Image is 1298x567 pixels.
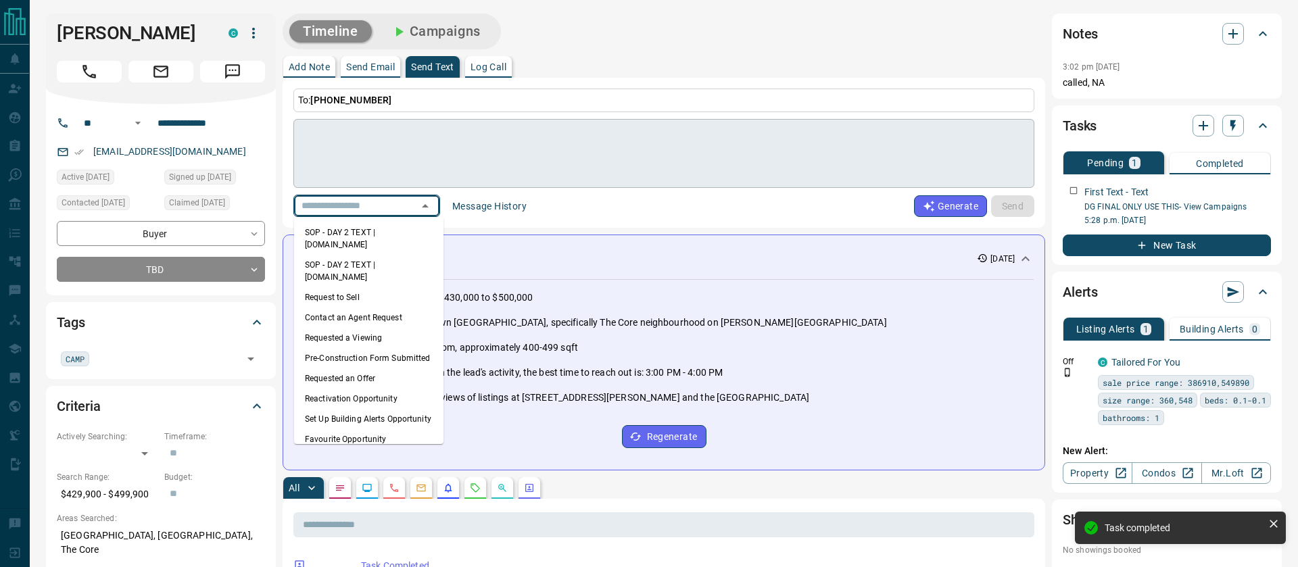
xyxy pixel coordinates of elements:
[1196,159,1244,168] p: Completed
[169,170,231,184] span: Signed up [DATE]
[335,483,345,493] svg: Notes
[66,352,85,366] span: CAMP
[57,195,158,214] div: Wed Aug 27 2025
[1063,23,1098,45] h2: Notes
[164,430,265,443] p: Timeframe:
[1063,276,1271,308] div: Alerts
[405,366,723,380] p: Based on the lead's activity, the best time to reach out is: 3:00 PM - 4:00 PM
[164,170,265,189] div: Wed Aug 27 2025
[1103,376,1249,389] span: sale price range: 386910,549890
[294,246,1034,271] div: Activity Summary[DATE]
[405,291,533,305] p: Around $430,000 to $500,000
[62,170,110,184] span: Active [DATE]
[310,95,391,105] span: [PHONE_NUMBER]
[622,425,706,448] button: Regenerate
[1063,544,1271,556] p: No showings booked
[1105,522,1263,533] div: Task completed
[497,483,508,493] svg: Opportunities
[1205,393,1266,407] span: beds: 0.1-0.1
[1063,109,1271,142] div: Tasks
[1063,235,1271,256] button: New Task
[93,146,246,157] a: [EMAIL_ADDRESS][DOMAIN_NAME]
[229,28,238,38] div: condos.ca
[293,89,1034,112] p: To:
[405,341,578,355] p: 1 bathroom, approximately 400-499 sqft
[57,524,265,561] p: [GEOGRAPHIC_DATA], [GEOGRAPHIC_DATA], The Core
[294,307,443,328] li: Contact an Agent Request
[1201,462,1271,484] a: Mr.Loft
[62,196,125,209] span: Contacted [DATE]
[164,195,265,214] div: Wed Aug 27 2025
[294,429,443,449] li: Favourite Opportunity
[57,512,265,524] p: Areas Searched:
[416,197,435,216] button: Close
[74,147,84,157] svg: Email Verified
[57,395,101,417] h2: Criteria
[524,483,535,493] svg: Agent Actions
[411,62,454,72] p: Send Text
[346,62,395,72] p: Send Email
[1132,158,1137,168] p: 1
[1087,158,1124,168] p: Pending
[1063,76,1271,90] p: called, NA
[1103,393,1193,407] span: size range: 360,548
[289,62,330,72] p: Add Note
[1063,62,1120,72] p: 3:02 pm [DATE]
[57,390,265,422] div: Criteria
[443,483,454,493] svg: Listing Alerts
[57,221,265,246] div: Buyer
[57,61,122,82] span: Call
[1103,411,1159,424] span: bathrooms: 1
[1076,324,1135,334] p: Listing Alerts
[241,349,260,368] button: Open
[1063,18,1271,50] div: Notes
[389,483,400,493] svg: Calls
[1111,357,1180,368] a: Tailored For You
[169,196,225,209] span: Claimed [DATE]
[1063,462,1132,484] a: Property
[1063,368,1072,377] svg: Push Notification Only
[57,312,85,333] h2: Tags
[200,61,265,82] span: Message
[294,255,443,287] li: SOP - DAY 2 TEXT | [DOMAIN_NAME]
[1252,324,1257,334] p: 0
[1143,324,1149,334] p: 1
[57,306,265,339] div: Tags
[57,257,265,282] div: TBD
[128,61,193,82] span: Email
[294,409,443,429] li: Set Up Building Alerts Opportunity
[1098,358,1107,367] div: condos.ca
[990,253,1015,265] p: [DATE]
[57,170,158,189] div: Wed Aug 27 2025
[377,20,494,43] button: Campaigns
[1084,185,1149,199] p: First Text - Text
[470,483,481,493] svg: Requests
[289,483,299,493] p: All
[471,62,506,72] p: Log Call
[1063,355,1090,368] p: Off
[294,389,443,409] li: Reactivation Opportunity
[1063,509,1120,531] h2: Showings
[1180,324,1244,334] p: Building Alerts
[294,222,443,255] li: SOP - DAY 2 TEXT | [DOMAIN_NAME]
[130,115,146,131] button: Open
[294,287,443,307] li: Request to Sell
[444,195,535,217] button: Message History
[1084,214,1271,226] p: 5:28 p.m. [DATE]
[294,368,443,389] li: Requested an Offer
[416,483,427,493] svg: Emails
[57,483,158,506] p: $429,900 - $499,900
[1063,115,1097,137] h2: Tasks
[1063,503,1271,536] div: Showings
[362,483,372,493] svg: Lead Browsing Activity
[1132,462,1201,484] a: Condos
[294,328,443,348] li: Requested a Viewing
[57,22,208,44] h1: [PERSON_NAME]
[1084,202,1247,212] a: DG FINAL ONLY USE THIS- View Campaigns
[1063,444,1271,458] p: New Alert:
[294,348,443,368] li: Pre-Construction Form Submitted
[405,391,809,405] p: Multiple views of listings at [STREET_ADDRESS][PERSON_NAME] and the [GEOGRAPHIC_DATA]
[1063,281,1098,303] h2: Alerts
[914,195,987,217] button: Generate
[289,20,372,43] button: Timeline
